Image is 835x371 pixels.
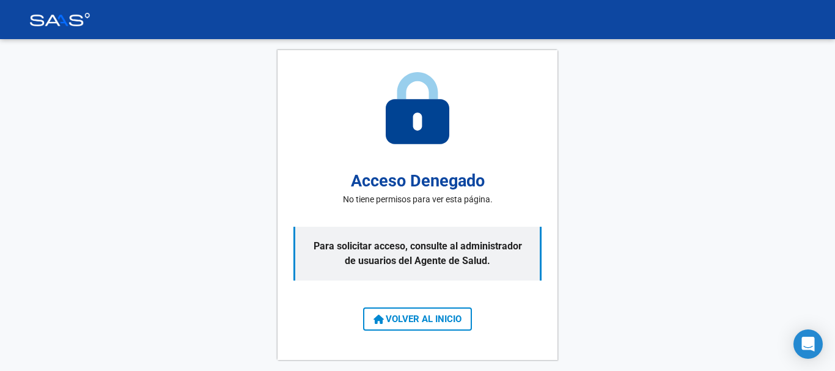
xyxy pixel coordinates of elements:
[793,329,823,359] div: Open Intercom Messenger
[293,227,542,281] p: Para solicitar acceso, consulte al administrador de usuarios del Agente de Salud.
[351,169,485,194] h2: Acceso Denegado
[373,314,462,325] span: VOLVER AL INICIO
[386,72,449,144] img: access-denied
[363,307,472,331] button: VOLVER AL INICIO
[29,13,90,26] img: Logo SAAS
[343,193,493,206] p: No tiene permisos para ver esta página.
